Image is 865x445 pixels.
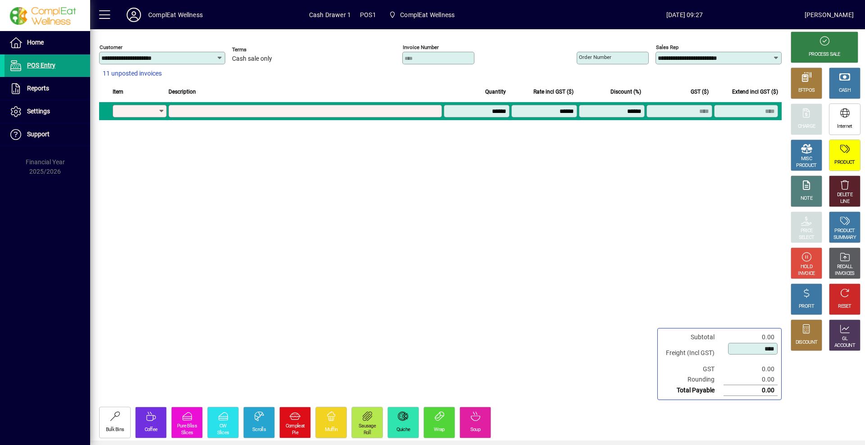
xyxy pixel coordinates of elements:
button: 11 unposted invoices [99,66,165,82]
div: INVOICES [835,270,854,277]
span: Quantity [485,87,506,97]
div: Internet [837,123,852,130]
mat-label: Sales rep [656,44,678,50]
span: Description [168,87,196,97]
div: INVOICE [798,270,815,277]
mat-label: Order number [579,54,611,60]
span: GST ($) [691,87,709,97]
div: CHARGE [798,123,815,130]
span: Home [27,39,44,46]
span: Support [27,130,50,138]
div: DELETE [837,192,852,198]
td: GST [661,364,724,374]
a: Reports [5,77,90,100]
div: Slices [217,430,229,436]
div: GL [842,336,848,342]
div: Pie [292,430,298,436]
div: Compleat [286,423,305,430]
span: ComplEat Wellness [400,8,455,22]
div: Slices [181,430,193,436]
div: CASH [839,87,851,94]
span: Rate incl GST ($) [533,87,574,97]
td: 0.00 [724,374,778,385]
div: [PERSON_NAME] [805,8,854,22]
td: 0.00 [724,332,778,342]
div: NOTE [801,195,812,202]
span: Reports [27,85,49,92]
div: Bulk Bins [106,427,124,433]
a: Home [5,31,90,54]
div: CW [219,423,227,430]
span: [DATE] 09:27 [565,8,805,22]
div: ComplEat Wellness [148,8,203,22]
div: Sausage [359,423,376,430]
div: PROCESS SALE [809,51,840,58]
span: Item [113,87,123,97]
span: Settings [27,108,50,115]
td: Subtotal [661,332,724,342]
a: Support [5,123,90,146]
div: Coffee [145,427,158,433]
div: Muffin [325,427,338,433]
div: RECALL [837,264,853,270]
div: DISCOUNT [796,339,817,346]
div: LINE [840,198,849,205]
div: HOLD [801,264,812,270]
div: ACCOUNT [834,342,855,349]
span: Cash Drawer 1 [309,8,351,22]
div: RESET [838,303,851,310]
div: PRODUCT [834,228,855,234]
div: Roll [364,430,371,436]
span: Discount (%) [610,87,641,97]
td: 0.00 [724,364,778,374]
td: Freight (Incl GST) [661,342,724,364]
span: Terms [232,47,286,53]
button: Profile [119,7,148,23]
mat-label: Customer [100,44,123,50]
span: Cash sale only [232,55,272,63]
td: 0.00 [724,385,778,396]
div: SELECT [799,234,815,241]
div: PRODUCT [796,162,816,169]
span: Extend incl GST ($) [732,87,778,97]
div: Wrap [434,427,444,433]
span: POS1 [360,8,376,22]
div: Pure Bliss [177,423,197,430]
div: PRODUCT [834,159,855,166]
div: EFTPOS [798,87,815,94]
td: Total Payable [661,385,724,396]
div: Soup [470,427,480,433]
div: MISC [801,156,812,162]
span: ComplEat Wellness [385,7,458,23]
mat-label: Invoice number [403,44,439,50]
div: PROFIT [799,303,814,310]
a: Settings [5,100,90,123]
span: 11 unposted invoices [103,69,162,78]
div: PRICE [801,228,813,234]
span: POS Entry [27,62,55,69]
div: Quiche [396,427,410,433]
div: SUMMARY [833,234,856,241]
td: Rounding [661,374,724,385]
div: Scrolls [252,427,266,433]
